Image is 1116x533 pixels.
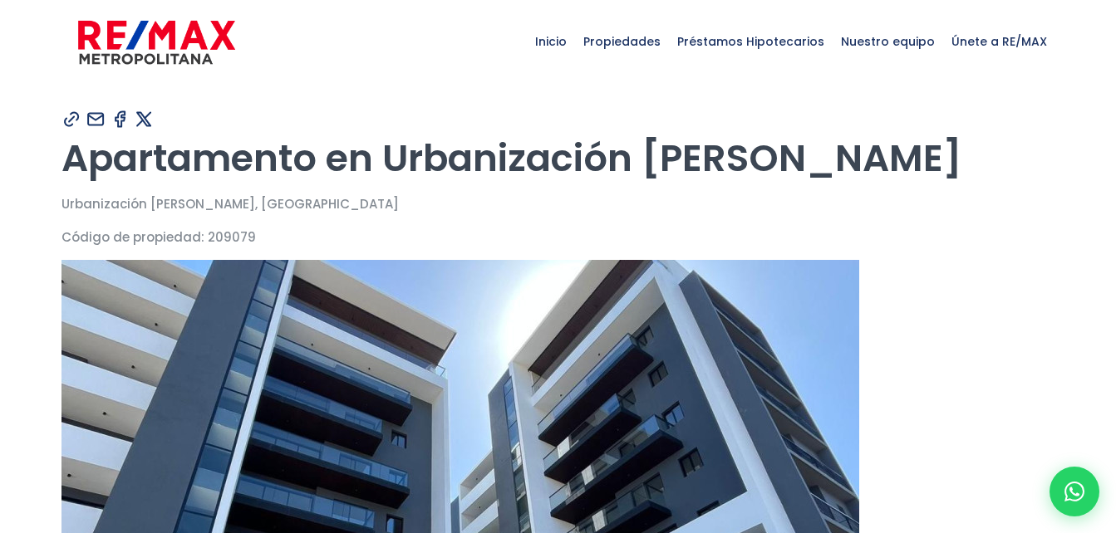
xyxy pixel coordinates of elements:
[134,109,155,130] img: Compartir
[78,17,235,67] img: remax-metropolitana-logo
[669,17,833,66] span: Préstamos Hipotecarios
[208,228,256,246] span: 209079
[575,17,669,66] span: Propiedades
[943,17,1055,66] span: Únete a RE/MAX
[61,135,1055,181] h1: Apartamento en Urbanización [PERSON_NAME]
[86,109,106,130] img: Compartir
[833,17,943,66] span: Nuestro equipo
[61,193,1055,214] p: Urbanización [PERSON_NAME], [GEOGRAPHIC_DATA]
[61,228,204,246] span: Código de propiedad:
[61,109,82,130] img: Compartir
[110,109,130,130] img: Compartir
[527,17,575,66] span: Inicio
